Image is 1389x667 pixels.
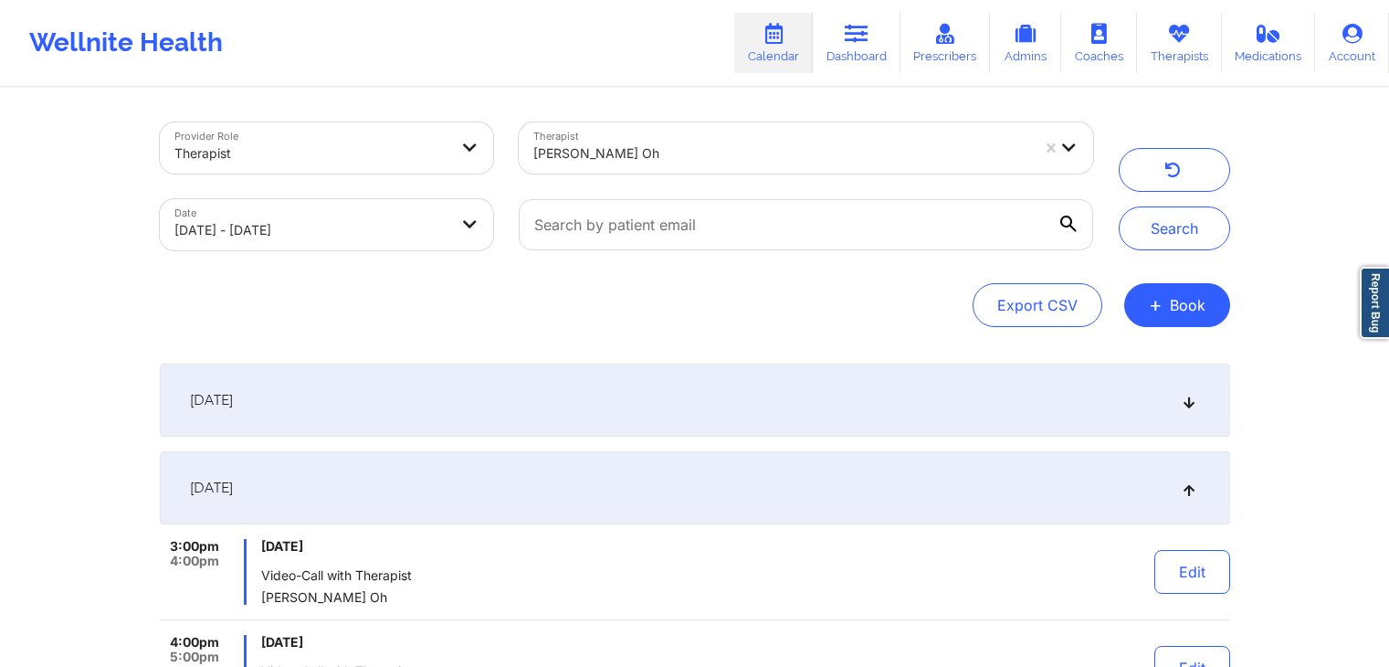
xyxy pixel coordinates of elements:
a: Prescribers [900,13,991,73]
a: Calendar [734,13,813,73]
a: Admins [990,13,1061,73]
span: Video-Call with Therapist [261,568,582,583]
div: Therapist [174,133,448,174]
a: Account [1315,13,1389,73]
a: Medications [1222,13,1316,73]
span: [DATE] [190,391,233,409]
span: 4:00pm [170,635,219,650]
div: [DATE] - [DATE] [174,210,448,250]
input: Search by patient email [519,199,1092,250]
button: Edit [1154,550,1230,594]
span: [PERSON_NAME] Oh [261,590,582,605]
span: 4:00pm [170,554,219,568]
span: + [1149,300,1163,310]
a: Coaches [1061,13,1137,73]
span: 5:00pm [170,650,219,664]
span: [DATE] [261,539,582,554]
button: Export CSV [973,283,1102,327]
a: Dashboard [813,13,900,73]
span: [DATE] [190,479,233,497]
span: [DATE] [261,635,582,650]
button: +Book [1124,283,1230,327]
a: Therapists [1137,13,1222,73]
span: 3:00pm [170,539,219,554]
button: Search [1119,206,1230,250]
a: Report Bug [1360,267,1389,339]
div: [PERSON_NAME] Oh [533,133,1029,174]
